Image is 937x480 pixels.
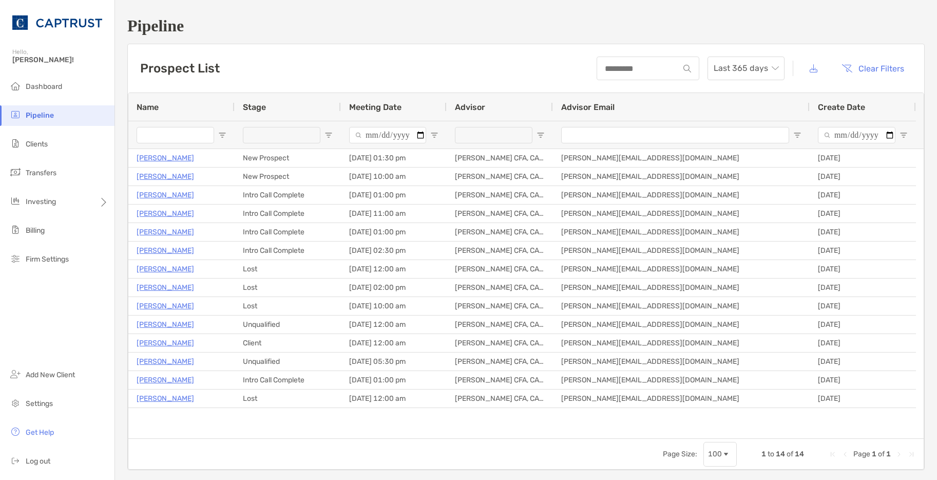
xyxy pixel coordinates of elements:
div: New Prospect [235,168,341,186]
a: [PERSON_NAME] [137,300,194,312]
div: [DATE] [810,297,916,315]
div: [PERSON_NAME][EMAIL_ADDRESS][DOMAIN_NAME] [553,297,810,315]
img: input icon [683,65,691,72]
span: Investing [26,197,56,206]
div: First Page [829,450,837,458]
span: Firm Settings [26,255,69,264]
span: [PERSON_NAME]! [12,56,108,64]
a: [PERSON_NAME] [137,226,194,238]
div: [PERSON_NAME] CFA, CAIA, CFP® [447,260,553,278]
div: [DATE] [810,223,916,241]
img: get-help icon [9,426,22,438]
div: Page Size [703,442,737,467]
div: [DATE] [810,260,916,278]
span: Log out [26,457,50,466]
div: 100 [708,450,722,458]
span: 1 [886,450,891,458]
div: [PERSON_NAME][EMAIL_ADDRESS][DOMAIN_NAME] [553,223,810,241]
div: Last Page [907,450,915,458]
div: [PERSON_NAME] CFA, CAIA, CFP® [447,242,553,260]
div: Next Page [895,450,903,458]
div: New Prospect [235,149,341,167]
img: investing icon [9,195,22,207]
span: Dashboard [26,82,62,91]
a: [PERSON_NAME] [137,152,194,164]
a: [PERSON_NAME] [137,170,194,183]
div: [DATE] [810,390,916,408]
div: Intro Call Complete [235,186,341,204]
span: Create Date [818,102,865,112]
span: Add New Client [26,371,75,379]
img: clients icon [9,137,22,150]
div: [DATE] 05:30 pm [341,353,447,371]
div: [PERSON_NAME][EMAIL_ADDRESS][DOMAIN_NAME] [553,205,810,223]
input: Meeting Date Filter Input [349,127,426,143]
div: [DATE] 01:00 pm [341,223,447,241]
a: [PERSON_NAME] [137,281,194,294]
div: [DATE] [810,353,916,371]
a: [PERSON_NAME] [137,337,194,349]
a: [PERSON_NAME] [137,374,194,386]
div: Lost [235,390,341,408]
div: [DATE] 11:00 am [341,205,447,223]
a: [PERSON_NAME] [137,392,194,405]
button: Open Filter Menu [537,131,545,139]
img: add_new_client icon [9,368,22,380]
div: [DATE] 01:30 pm [341,149,447,167]
h3: Prospect List [140,61,220,76]
div: Intro Call Complete [235,242,341,260]
input: Name Filter Input [137,127,214,143]
div: [PERSON_NAME] CFA, CAIA, CFP® [447,205,553,223]
h1: Pipeline [127,16,925,35]
span: Name [137,102,159,112]
a: [PERSON_NAME] [137,318,194,331]
div: [DATE] [810,149,916,167]
div: [DATE] 12:00 am [341,334,447,352]
div: [DATE] [810,371,916,389]
div: Client [235,334,341,352]
div: [PERSON_NAME] CFA, CAIA, CFP® [447,168,553,186]
button: Clear Filters [834,57,912,80]
div: Intro Call Complete [235,223,341,241]
div: [DATE] [810,334,916,352]
a: [PERSON_NAME] [137,189,194,201]
p: [PERSON_NAME] [137,244,194,257]
span: of [787,450,793,458]
div: [PERSON_NAME] CFA, CAIA, CFP® [447,371,553,389]
span: 1 [761,450,766,458]
span: Advisor [455,102,485,112]
img: billing icon [9,224,22,236]
img: CAPTRUST Logo [12,4,102,41]
div: [PERSON_NAME][EMAIL_ADDRESS][DOMAIN_NAME] [553,371,810,389]
span: to [768,450,774,458]
div: Previous Page [841,450,849,458]
a: [PERSON_NAME] [137,207,194,220]
button: Open Filter Menu [324,131,333,139]
span: Stage [243,102,266,112]
div: [PERSON_NAME] CFA, CAIA, CFP® [447,279,553,297]
div: [DATE] 12:00 am [341,390,447,408]
div: [PERSON_NAME][EMAIL_ADDRESS][DOMAIN_NAME] [553,316,810,334]
div: Page Size: [663,450,697,458]
div: [PERSON_NAME][EMAIL_ADDRESS][DOMAIN_NAME] [553,334,810,352]
div: [DATE] [810,186,916,204]
input: Create Date Filter Input [818,127,895,143]
span: Page [853,450,870,458]
span: Last 365 days [714,57,778,80]
button: Open Filter Menu [900,131,908,139]
input: Advisor Email Filter Input [561,127,789,143]
img: logout icon [9,454,22,467]
a: [PERSON_NAME] [137,263,194,275]
a: [PERSON_NAME] [137,355,194,368]
div: [PERSON_NAME] CFA, CAIA, CFP® [447,316,553,334]
div: [PERSON_NAME][EMAIL_ADDRESS][DOMAIN_NAME] [553,353,810,371]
